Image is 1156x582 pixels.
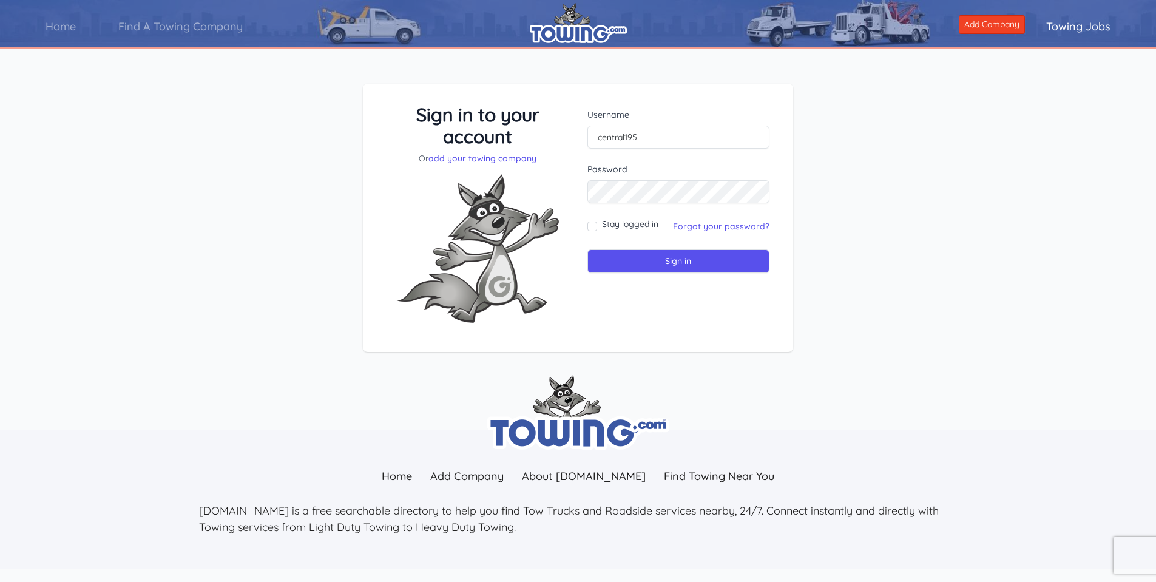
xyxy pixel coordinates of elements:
[97,9,264,44] a: Find A Towing Company
[602,218,658,230] label: Stay logged in
[530,3,627,43] img: logo.png
[24,9,97,44] a: Home
[1025,9,1132,44] a: Towing Jobs
[513,463,655,489] a: About [DOMAIN_NAME]
[387,152,569,164] p: Or
[959,15,1025,34] a: Add Company
[587,249,770,273] input: Sign in
[673,221,769,232] a: Forgot your password?
[587,163,770,175] label: Password
[387,104,569,147] h3: Sign in to your account
[587,109,770,121] label: Username
[373,463,421,489] a: Home
[487,375,669,450] img: towing
[655,463,783,489] a: Find Towing Near You
[428,153,536,164] a: add your towing company
[199,502,958,535] p: [DOMAIN_NAME] is a free searchable directory to help you find Tow Trucks and Roadside services ne...
[387,164,569,333] img: Fox-Excited.png
[421,463,513,489] a: Add Company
